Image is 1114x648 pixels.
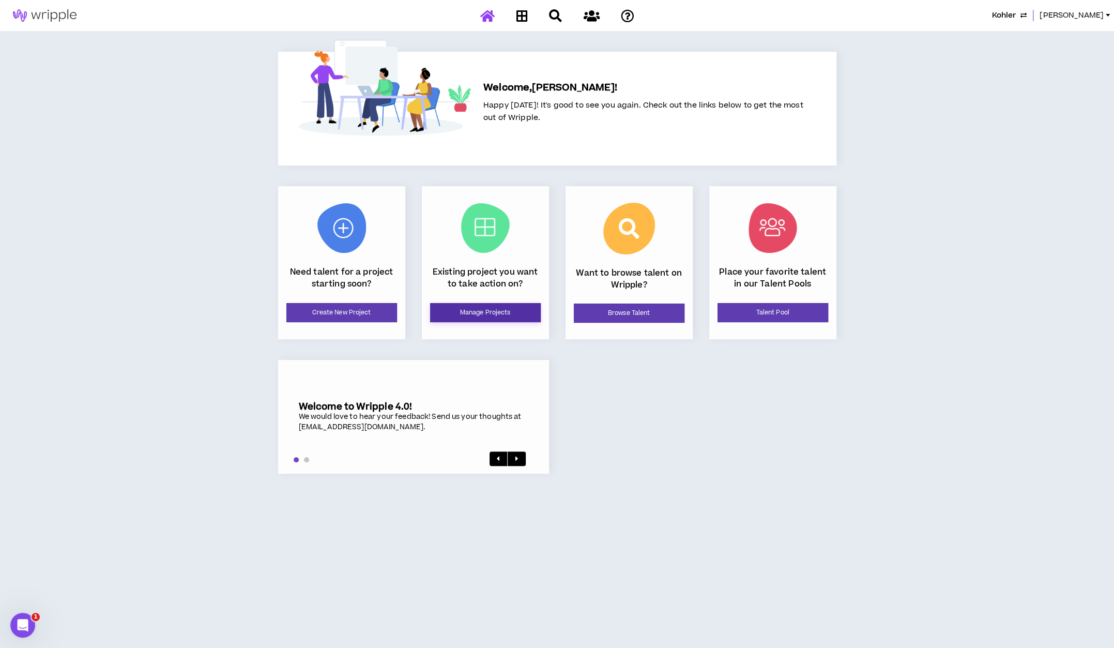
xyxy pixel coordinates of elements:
p: Need talent for a project starting soon? [286,266,397,290]
span: Kohler [992,10,1016,21]
p: Want to browse talent on Wripple? [574,267,684,291]
p: Place your favorite talent in our Talent Pools [718,266,828,290]
img: Current Projects [461,203,510,253]
span: Happy [DATE]! It's good to see you again. Check out the links below to get the most out of Wripple. [483,100,803,123]
h5: Welcome to Wripple 4.0! [299,401,528,412]
span: 1 [32,613,40,621]
a: Manage Projects [430,303,541,322]
div: We would love to hear your feedback! Send us your thoughts at [EMAIL_ADDRESS][DOMAIN_NAME]. [299,412,528,432]
p: Existing project you want to take action on? [430,266,541,290]
a: Create New Project [286,303,397,322]
img: Talent Pool [749,203,797,253]
iframe: Intercom live chat [10,613,35,638]
a: Talent Pool [718,303,828,322]
h5: Welcome, [PERSON_NAME] ! [483,81,803,95]
button: Kohler [992,10,1027,21]
a: Browse Talent [574,304,684,323]
span: [PERSON_NAME] [1040,10,1104,21]
img: New Project [317,203,366,253]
